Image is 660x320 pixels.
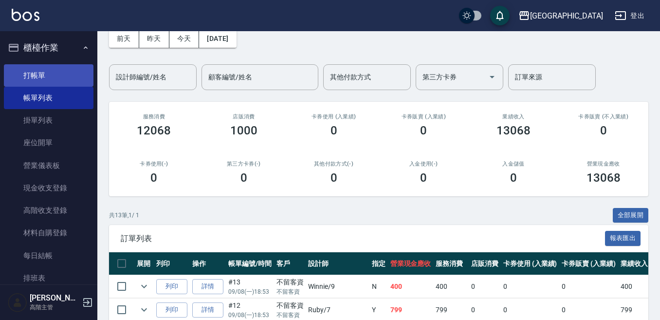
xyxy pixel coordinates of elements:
[4,177,93,199] a: 現金收支登錄
[192,302,223,318] a: 詳情
[139,30,169,48] button: 昨天
[530,10,603,22] div: [GEOGRAPHIC_DATA]
[570,113,637,120] h2: 卡券販賣 (不入業績)
[199,30,236,48] button: [DATE]
[211,113,277,120] h2: 店販消費
[137,124,171,137] h3: 12068
[587,171,621,185] h3: 13068
[137,302,151,317] button: expand row
[300,161,367,167] h2: 其他付款方式(-)
[390,161,457,167] h2: 入金使用(-)
[30,303,79,312] p: 高階主管
[121,234,605,244] span: 訂單列表
[618,275,650,298] td: 400
[192,279,223,294] a: 詳情
[276,287,304,296] p: 不留客資
[330,124,337,137] h3: 0
[4,109,93,132] a: 掛單列表
[559,252,618,275] th: 卡券販賣 (入業績)
[240,171,247,185] h3: 0
[109,30,139,48] button: 前天
[369,275,388,298] td: N
[226,252,274,275] th: 帳單編號/時間
[433,252,469,275] th: 服務消費
[613,208,649,223] button: 全部展開
[306,275,369,298] td: Winnie /9
[390,113,457,120] h2: 卡券販賣 (入業績)
[230,124,257,137] h3: 1000
[4,222,93,244] a: 材料自購登錄
[228,287,272,296] p: 09/08 (一) 18:53
[121,113,187,120] h3: 服務消費
[4,87,93,109] a: 帳單列表
[276,301,304,311] div: 不留客資
[469,275,501,298] td: 0
[420,124,427,137] h3: 0
[480,161,547,167] h2: 入金儲值
[300,113,367,120] h2: 卡券使用 (入業績)
[134,252,154,275] th: 展開
[4,154,93,177] a: 營業儀表板
[121,161,187,167] h2: 卡券使用(-)
[559,275,618,298] td: 0
[4,64,93,87] a: 打帳單
[496,124,531,137] h3: 13068
[4,35,93,60] button: 櫃檯作業
[480,113,547,120] h2: 業績收入
[156,302,187,318] button: 列印
[605,233,641,243] a: 報表匯出
[150,171,157,185] h3: 0
[514,6,607,26] button: [GEOGRAPHIC_DATA]
[420,171,427,185] h3: 0
[226,275,274,298] td: #13
[211,161,277,167] h2: 第三方卡券(-)
[276,277,304,287] div: 不留客資
[12,9,39,21] img: Logo
[510,171,517,185] h3: 0
[433,275,469,298] td: 400
[274,252,306,275] th: 客戶
[4,199,93,222] a: 高階收支登錄
[605,231,641,246] button: 報表匯出
[154,252,190,275] th: 列印
[30,293,79,303] h5: [PERSON_NAME]
[369,252,388,275] th: 指定
[600,124,607,137] h3: 0
[388,275,434,298] td: 400
[501,252,560,275] th: 卡券使用 (入業績)
[306,252,369,275] th: 設計師
[8,293,27,312] img: Person
[228,311,272,320] p: 09/08 (一) 18:53
[109,211,139,220] p: 共 13 筆, 1 / 1
[618,252,650,275] th: 業績收入
[611,7,648,25] button: 登出
[4,132,93,154] a: 座位開單
[137,279,151,294] button: expand row
[169,30,200,48] button: 今天
[490,6,510,25] button: save
[276,311,304,320] p: 不留客資
[388,252,434,275] th: 營業現金應收
[570,161,637,167] h2: 營業現金應收
[156,279,187,294] button: 列印
[469,252,501,275] th: 店販消費
[484,69,500,85] button: Open
[4,245,93,267] a: 每日結帳
[190,252,226,275] th: 操作
[330,171,337,185] h3: 0
[501,275,560,298] td: 0
[4,267,93,289] a: 排班表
